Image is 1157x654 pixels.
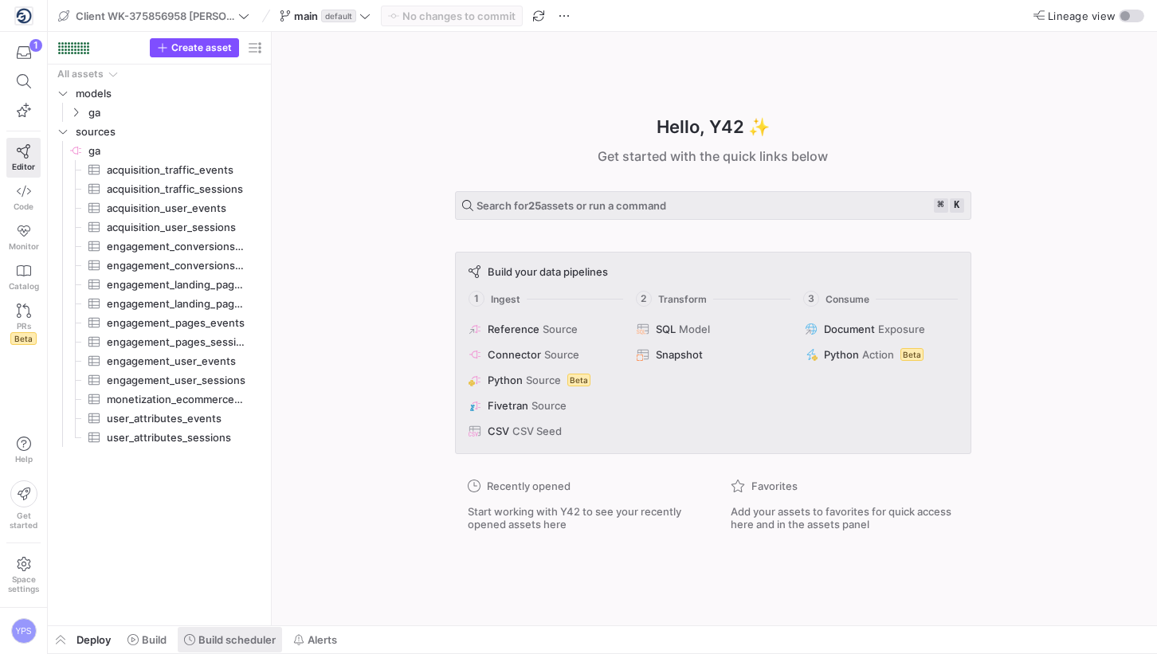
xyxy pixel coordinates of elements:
[54,217,265,237] div: Press SPACE to select this row.
[54,313,265,332] div: Press SPACE to select this row.
[751,480,798,492] span: Favorites
[455,191,971,220] button: Search for25assets or run a command⌘k
[177,626,283,653] button: Build scheduler
[54,141,265,160] a: ga​​​​​​​​
[544,348,579,361] span: Source
[54,6,253,26] button: Client WK-375856958 [PERSON_NAME]
[14,202,33,211] span: Code
[54,237,265,256] a: engagement_conversions_events​​​​​​​​​
[54,103,265,122] div: Press SPACE to select this row.
[934,198,948,213] kbd: ⌘
[8,574,39,593] span: Space settings
[54,198,265,217] div: Press SPACE to select this row.
[107,352,246,370] span: engagement_user_events​​​​​​​​​
[107,371,246,390] span: engagement_user_sessions​​​​​​​​​
[11,618,37,644] div: YPS
[488,425,509,437] span: CSV
[465,396,624,415] button: FivetranSource
[6,138,41,178] a: Editor
[656,348,703,361] span: Snapshot
[802,319,960,339] button: DocumentExposure
[54,370,265,390] a: engagement_user_sessions​​​​​​​​​
[150,38,239,57] button: Create asset
[950,198,964,213] kbd: k
[198,633,276,646] span: Build scheduler
[54,409,265,428] a: user_attributes_events​​​​​​​​​
[54,294,265,313] a: engagement_landing_pages_sessions​​​​​​​​​
[54,256,265,275] div: Press SPACE to select this row.
[107,390,246,409] span: monetization_ecommerce_sessions​​​​​​​​​
[76,123,262,141] span: sources
[488,374,523,386] span: Python
[107,276,246,294] span: engagement_landing_pages_events​​​​​​​​​
[54,84,265,103] div: Press SPACE to select this row.
[526,374,561,386] span: Source
[54,160,265,179] a: acquisition_traffic_events​​​​​​​​​
[54,351,265,370] a: engagement_user_events​​​​​​​​​
[54,179,265,198] a: acquisition_traffic_sessions​​​​​​​​​
[488,399,528,412] span: Fivetran
[107,314,246,332] span: engagement_pages_events​​​​​​​​​
[54,390,265,409] a: monetization_ecommerce_sessions​​​​​​​​​
[465,345,624,364] button: ConnectorSource
[679,323,710,335] span: Model
[76,84,262,103] span: models
[567,374,590,386] span: Beta
[29,39,42,52] div: 1
[6,474,41,536] button: Getstarted
[54,332,265,351] a: engagement_pages_sessions​​​​​​​​​
[88,142,262,160] span: ga​​​​​​​​
[878,323,925,335] span: Exposure
[633,345,792,364] button: Snapshot
[54,179,265,198] div: Press SPACE to select this row.
[54,256,265,275] a: engagement_conversions_sessions​​​​​​​​​
[54,141,265,160] div: Press SPACE to select this row.
[54,237,265,256] div: Press SPACE to select this row.
[142,633,167,646] span: Build
[531,399,567,412] span: Source
[54,65,265,84] div: Press SPACE to select this row.
[824,348,859,361] span: Python
[528,199,541,212] strong: 25
[286,626,344,653] button: Alerts
[543,323,578,335] span: Source
[12,162,35,171] span: Editor
[54,370,265,390] div: Press SPACE to select this row.
[6,550,41,601] a: Spacesettings
[6,217,41,257] a: Monitor
[468,505,696,531] span: Start working with Y42 to see your recently opened assets here
[488,323,539,335] span: Reference
[488,265,608,278] span: Build your data pipelines
[107,257,246,275] span: engagement_conversions_sessions​​​​​​​​​
[465,319,624,339] button: ReferenceSource
[9,241,39,251] span: Monitor
[6,178,41,217] a: Code
[54,428,265,447] a: user_attributes_sessions​​​​​​​​​
[17,321,31,331] span: PRs
[107,429,246,447] span: user_attributes_sessions​​​​​​​​​
[6,614,41,648] button: YPS
[487,480,571,492] span: Recently opened
[54,332,265,351] div: Press SPACE to select this row.
[54,275,265,294] a: engagement_landing_pages_events​​​​​​​​​
[54,122,265,141] div: Press SPACE to select this row.
[107,218,246,237] span: acquisition_user_sessions​​​​​​​​​
[321,10,356,22] span: default
[54,198,265,217] a: acquisition_user_events​​​​​​​​​
[107,237,246,256] span: engagement_conversions_events​​​​​​​​​
[6,297,41,351] a: PRsBeta
[1048,10,1116,22] span: Lineage view
[6,2,41,29] a: https://storage.googleapis.com/y42-prod-data-exchange/images/yakPloC5i6AioCi4fIczWrDfRkcT4LKn1FCT...
[465,370,624,390] button: PythonSourceBeta
[10,511,37,530] span: Get started
[900,348,924,361] span: Beta
[54,217,265,237] a: acquisition_user_sessions​​​​​​​​​
[76,10,235,22] span: Client WK-375856958 [PERSON_NAME]
[294,10,318,22] span: main
[14,454,33,464] span: Help
[465,421,624,441] button: CSVCSV Seed
[107,161,246,179] span: acquisition_traffic_events​​​​​​​​​
[107,180,246,198] span: acquisition_traffic_sessions​​​​​​​​​
[54,275,265,294] div: Press SPACE to select this row.
[76,633,111,646] span: Deploy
